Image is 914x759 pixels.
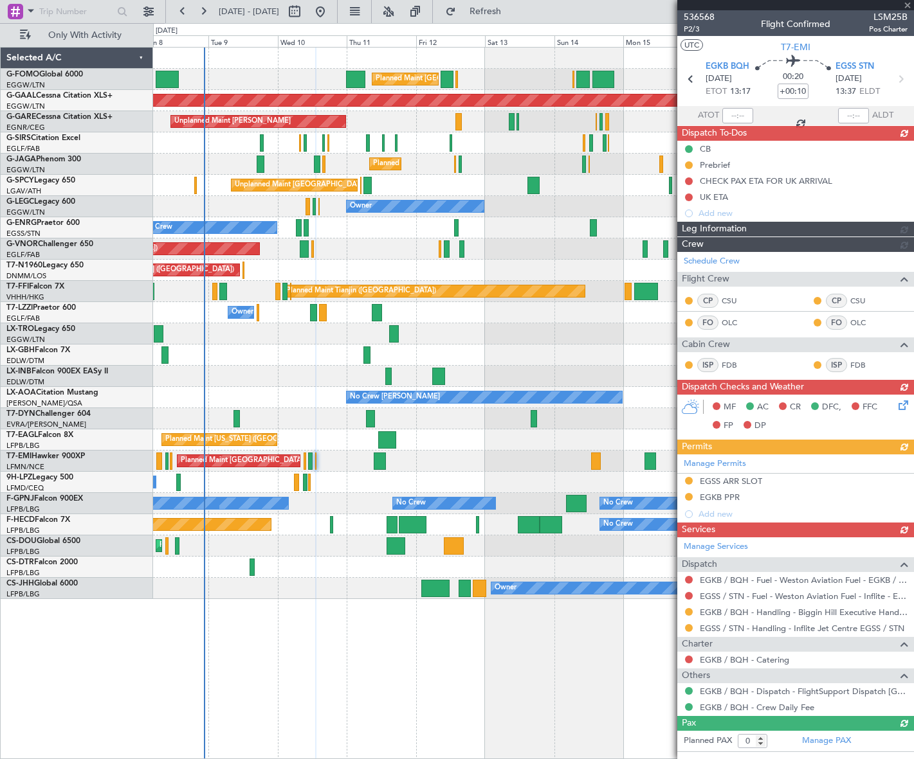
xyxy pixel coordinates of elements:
[235,175,443,195] div: Unplanned Maint [GEOGRAPHIC_DATA] ([PERSON_NAME] Intl)
[6,177,34,184] span: G-SPCY
[6,589,40,599] a: LFPB/LBG
[6,431,73,439] a: T7-EAGLFalcon 8X
[869,10,908,24] span: LSM25B
[6,558,78,566] a: CS-DTRFalcon 2000
[6,262,84,269] a: T7-N1960Legacy 650
[706,85,727,98] span: ETOT
[6,262,42,269] span: T7-N1960
[6,71,39,78] span: G-FOMO
[6,346,35,354] span: LX-GBH
[6,474,32,481] span: 9H-LPZ
[6,516,35,524] span: F-HECD
[165,430,331,449] div: Planned Maint [US_STATE] ([GEOGRAPHIC_DATA])
[6,283,64,290] a: T7-FFIFalcon 7X
[6,208,45,217] a: EGGW/LTN
[761,17,830,31] div: Flight Confirmed
[6,335,45,344] a: EGGW/LTN
[781,40,810,54] span: T7-EMI
[836,73,862,85] span: [DATE]
[6,452,32,460] span: T7-EMI
[681,39,703,51] button: UTC
[859,85,880,98] span: ELDT
[684,10,715,24] span: 536568
[6,144,40,154] a: EGLF/FAB
[783,71,803,84] span: 00:20
[6,410,35,418] span: T7-DYN
[6,410,91,418] a: T7-DYNChallenger 604
[6,368,108,375] a: LX-INBFalcon 900EX EASy II
[6,431,38,439] span: T7-EAGL
[6,346,70,354] a: LX-GBHFalcon 7X
[6,156,36,163] span: G-JAGA
[219,6,279,17] span: [DATE] - [DATE]
[6,198,34,206] span: G-LEGC
[6,474,73,481] a: 9H-LPZLegacy 500
[232,303,253,322] div: Owner
[6,177,75,184] a: G-SPCYLegacy 650
[6,462,44,472] a: LFMN/NCE
[6,134,80,142] a: G-SIRSCitation Excel
[836,60,874,73] span: EGSS STN
[6,113,113,121] a: G-GARECessna Citation XLS+
[6,389,98,397] a: LX-AOACitation Mustang
[706,73,732,85] span: [DATE]
[14,25,140,46] button: Only With Activity
[6,240,93,248] a: G-VNORChallenger 650
[869,24,908,35] span: Pos Charter
[376,69,578,89] div: Planned Maint [GEOGRAPHIC_DATA] ([GEOGRAPHIC_DATA])
[140,35,209,47] div: Mon 8
[6,377,44,387] a: EDLW/DTM
[6,123,45,132] a: EGNR/CEG
[6,505,40,514] a: LFPB/LBG
[6,240,38,248] span: G-VNOR
[6,325,75,333] a: LX-TROLegacy 650
[347,35,416,47] div: Thu 11
[6,134,31,142] span: G-SIRS
[6,156,81,163] a: G-JAGAPhenom 300
[373,154,576,174] div: Planned Maint [GEOGRAPHIC_DATA] ([GEOGRAPHIC_DATA])
[623,35,693,47] div: Mon 15
[6,92,36,100] span: G-GAAL
[181,451,304,470] div: Planned Maint [GEOGRAPHIC_DATA]
[485,35,554,47] div: Sat 13
[350,197,372,216] div: Owner
[6,283,29,290] span: T7-FFI
[6,568,40,578] a: LFPB/LBG
[6,389,36,397] span: LX-AOA
[6,580,34,587] span: CS-JHH
[730,85,751,98] span: 13:17
[33,31,136,40] span: Only With Activity
[278,35,347,47] div: Wed 10
[6,71,83,78] a: G-FOMOGlobal 6000
[208,35,278,47] div: Tue 9
[6,356,44,366] a: EDLW/DTM
[350,388,440,407] div: No Crew [PERSON_NAME]
[6,420,86,429] a: EVRA/[PERSON_NAME]
[39,2,113,21] input: Trip Number
[6,537,37,545] span: CS-DOU
[439,1,516,22] button: Refresh
[6,165,45,175] a: EGGW/LTN
[6,250,40,260] a: EGLF/FAB
[6,580,78,587] a: CS-JHHGlobal 6000
[6,495,34,503] span: F-GPNJ
[6,516,70,524] a: F-HECDFalcon 7X
[603,515,633,534] div: No Crew
[6,219,37,227] span: G-ENRG
[836,85,856,98] span: 13:37
[603,494,633,513] div: No Crew
[6,113,36,121] span: G-GARE
[684,24,715,35] span: P2/3
[6,547,40,557] a: LFPB/LBG
[6,229,41,238] a: EGSS/STN
[698,109,719,122] span: ATOT
[6,304,76,312] a: T7-LZZIPraetor 600
[6,102,45,111] a: EGGW/LTN
[6,304,33,312] span: T7-LZZI
[6,219,80,227] a: G-ENRGPraetor 600
[6,495,83,503] a: F-GPNJFalcon 900EX
[416,35,486,47] div: Fri 12
[6,452,85,460] a: T7-EMIHawker 900XP
[156,26,178,37] div: [DATE]
[6,314,40,323] a: EGLF/FAB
